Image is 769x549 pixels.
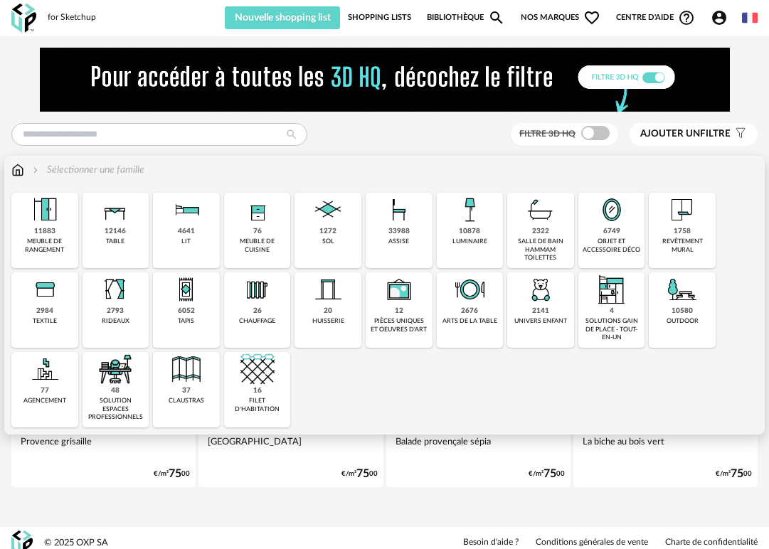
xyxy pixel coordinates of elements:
[667,317,699,325] div: outdoor
[17,432,190,461] div: Provence grisaille
[253,307,262,316] div: 26
[583,9,600,26] span: Heart Outline icon
[461,307,478,316] div: 2676
[181,238,191,245] div: lit
[519,129,576,138] span: Filtre 3D HQ
[452,272,487,307] img: ArtTable.png
[228,238,287,254] div: meuble de cuisine
[524,272,558,307] img: UniversEnfant.png
[87,397,145,421] div: solution espaces professionnels
[665,272,699,307] img: Outdoor.png
[106,238,124,245] div: table
[11,4,36,33] img: OXP
[228,397,287,413] div: filet d'habitation
[665,193,699,227] img: Papier%20peint.png
[30,163,144,177] div: Sélectionner une famille
[595,272,629,307] img: ToutEnUn.png
[603,227,620,236] div: 6749
[716,469,752,479] div: €/m² 00
[44,537,108,549] div: © 2025 OXP SA
[34,227,55,236] div: 11883
[524,193,558,227] img: Salle%20de%20bain.png
[511,238,570,262] div: salle de bain hammam toilettes
[678,9,695,26] span: Help Circle Outline icon
[253,227,262,236] div: 76
[640,129,700,139] span: Ajouter un
[178,317,194,325] div: tapis
[319,227,336,236] div: 1272
[169,272,203,307] img: Tapis.png
[48,12,96,23] div: for Sketchup
[169,469,181,479] span: 75
[98,272,132,307] img: Rideaux.png
[521,6,600,29] span: Nos marques
[630,123,758,146] button: Ajouter unfiltre Filter icon
[169,352,203,386] img: Cloison.png
[28,193,62,227] img: Meuble%20de%20rangement.png
[178,227,195,236] div: 4641
[356,469,369,479] span: 75
[583,238,641,254] div: objet et accessoire déco
[463,537,519,548] a: Besoin d'aide ?
[529,469,565,479] div: €/m² 00
[442,317,497,325] div: arts de la table
[107,307,124,316] div: 2793
[595,193,629,227] img: Miroir.png
[169,397,204,405] div: claustras
[204,432,377,461] div: [GEOGRAPHIC_DATA]
[452,193,487,227] img: Luminaire.png
[610,307,614,316] div: 4
[169,193,203,227] img: Literie.png
[731,469,743,479] span: 75
[182,386,191,395] div: 37
[235,13,331,23] span: Nouvelle shopping list
[532,227,549,236] div: 2322
[348,6,411,29] a: Shopping Lists
[579,432,752,461] div: La biche au bois vert
[543,469,556,479] span: 75
[98,352,132,386] img: espace-de-travail.png
[583,317,641,341] div: solutions gain de place - tout-en-un
[16,238,74,254] div: meuble de rangement
[154,469,190,479] div: €/m² 00
[731,128,747,140] span: Filter icon
[382,193,416,227] img: Assise.png
[102,317,129,325] div: rideaux
[536,537,648,548] a: Conditions générales de vente
[488,9,505,26] span: Magnify icon
[674,227,691,236] div: 1758
[239,317,275,325] div: chauffage
[311,193,345,227] img: Sol.png
[311,272,345,307] img: Huiserie.png
[452,238,487,245] div: luminaire
[427,6,505,29] a: BibliothèqueMagnify icon
[30,163,41,177] img: svg+xml;base64,PHN2ZyB3aWR0aD0iMTYiIGhlaWdodD0iMTYiIHZpZXdCb3g9IjAgMCAxNiAxNiIgZmlsbD0ibm9uZSIgeG...
[33,317,57,325] div: textile
[105,227,126,236] div: 12146
[98,193,132,227] img: Table.png
[665,537,758,548] a: Charte de confidentialité
[711,9,734,26] span: Account Circle icon
[711,9,728,26] span: Account Circle icon
[225,6,340,29] button: Nouvelle shopping list
[41,386,49,395] div: 77
[23,397,66,405] div: agencement
[742,10,758,26] img: fr
[370,317,428,334] div: pièces uniques et oeuvres d'art
[312,317,344,325] div: huisserie
[178,307,195,316] div: 6052
[240,193,275,227] img: Rangement.png
[240,352,275,386] img: filet.png
[532,307,549,316] div: 2141
[36,307,53,316] div: 2984
[514,317,567,325] div: univers enfant
[324,307,332,316] div: 20
[459,227,480,236] div: 10878
[653,238,711,254] div: revêtement mural
[341,469,378,479] div: €/m² 00
[640,128,731,140] span: filtre
[28,272,62,307] img: Textile.png
[40,48,730,112] img: FILTRE%20HQ%20NEW_V1%20(4).gif
[28,352,62,386] img: Agencement.png
[616,9,695,26] span: Centre d'aideHelp Circle Outline icon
